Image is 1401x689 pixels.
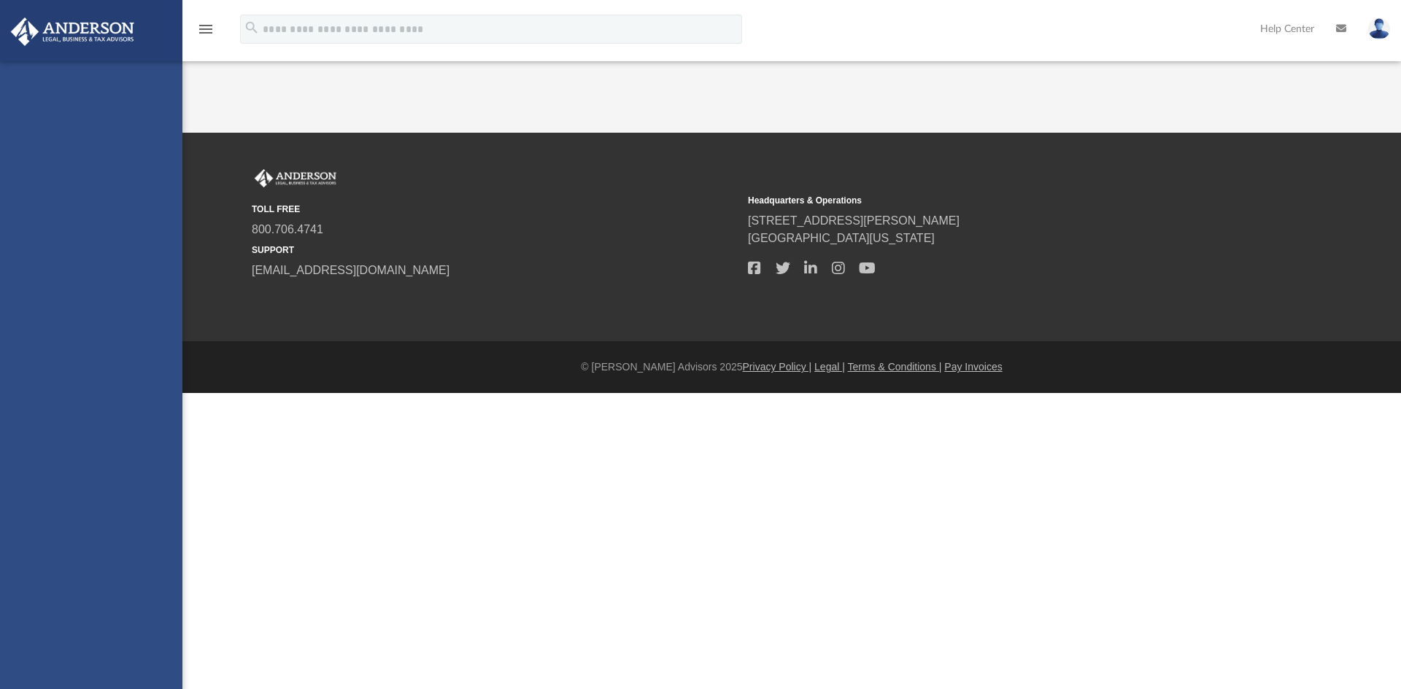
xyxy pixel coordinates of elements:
i: menu [197,20,215,38]
i: search [244,20,260,36]
div: © [PERSON_NAME] Advisors 2025 [182,359,1401,375]
small: SUPPORT [252,244,738,257]
a: [STREET_ADDRESS][PERSON_NAME] [748,214,960,227]
a: [GEOGRAPHIC_DATA][US_STATE] [748,232,935,244]
a: Pay Invoices [944,361,1002,373]
img: Anderson Advisors Platinum Portal [7,17,139,46]
a: Terms & Conditions | [848,361,942,373]
img: Anderson Advisors Platinum Portal [252,169,339,188]
img: User Pic [1368,18,1390,39]
small: TOLL FREE [252,203,738,216]
a: Legal | [814,361,845,373]
a: menu [197,28,215,38]
a: [EMAIL_ADDRESS][DOMAIN_NAME] [252,264,449,276]
a: 800.706.4741 [252,223,323,235]
small: Headquarters & Operations [748,194,1234,207]
a: Privacy Policy | [743,361,812,373]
